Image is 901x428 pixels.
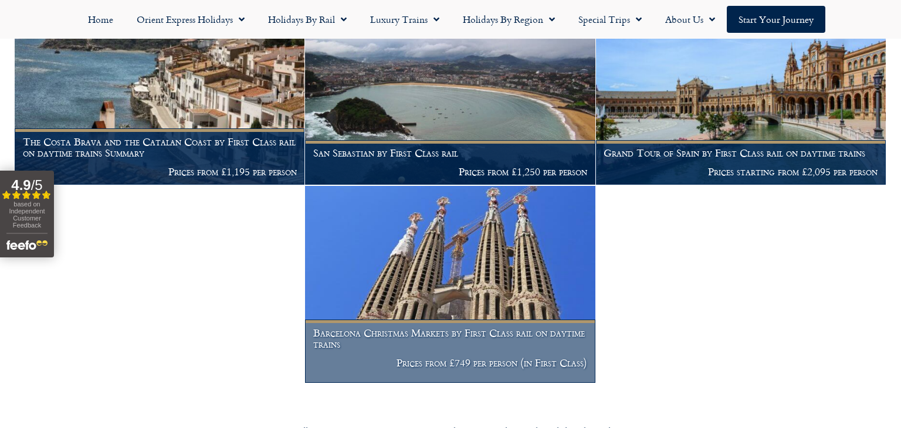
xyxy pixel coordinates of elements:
a: Orient Express Holidays [125,6,256,33]
p: Prices from £1,195 per person [23,166,297,178]
nav: Menu [6,6,895,33]
h1: Barcelona Christmas Markets by First Class rail on daytime trains [313,327,587,350]
a: Barcelona Christmas Markets by First Class rail on daytime trains Prices from £749 per person (in... [305,186,595,383]
h1: Grand Tour of Spain by First Class rail on daytime trains [604,147,878,159]
p: Prices starting from £2,095 per person [604,166,878,178]
h1: The Costa Brava and the Catalan Coast by First Class rail on daytime trains Summary [23,136,297,159]
a: Luxury Trains [358,6,451,33]
p: Prices from £749 per person (in First Class) [313,357,587,369]
a: Home [76,6,125,33]
a: About Us [653,6,727,33]
p: Prices from £1,250 per person [313,166,587,178]
h1: San Sebastian by First Class rail [313,147,587,159]
a: Holidays by Region [451,6,567,33]
a: Holidays by Rail [256,6,358,33]
a: Special Trips [567,6,653,33]
a: Start your Journey [727,6,825,33]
